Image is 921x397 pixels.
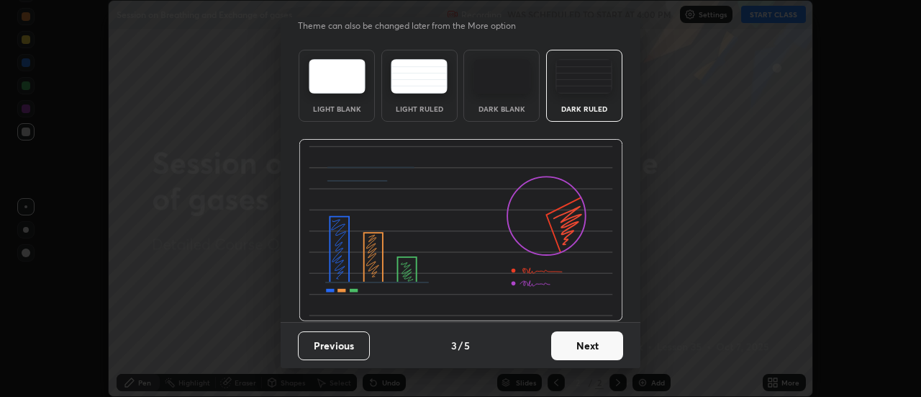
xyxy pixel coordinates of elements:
img: lightRuledTheme.5fabf969.svg [391,59,448,94]
h4: 3 [451,338,457,353]
div: Light Blank [308,105,366,112]
h4: 5 [464,338,470,353]
img: lightTheme.e5ed3b09.svg [309,59,366,94]
h4: / [458,338,463,353]
div: Light Ruled [391,105,448,112]
button: Previous [298,331,370,360]
div: Dark Blank [473,105,530,112]
div: Dark Ruled [555,105,613,112]
img: darkTheme.f0cc69e5.svg [473,59,530,94]
img: darkRuledTheme.de295e13.svg [555,59,612,94]
p: Theme can also be changed later from the More option [298,19,531,32]
img: darkRuledThemeBanner.864f114c.svg [299,139,623,322]
button: Next [551,331,623,360]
